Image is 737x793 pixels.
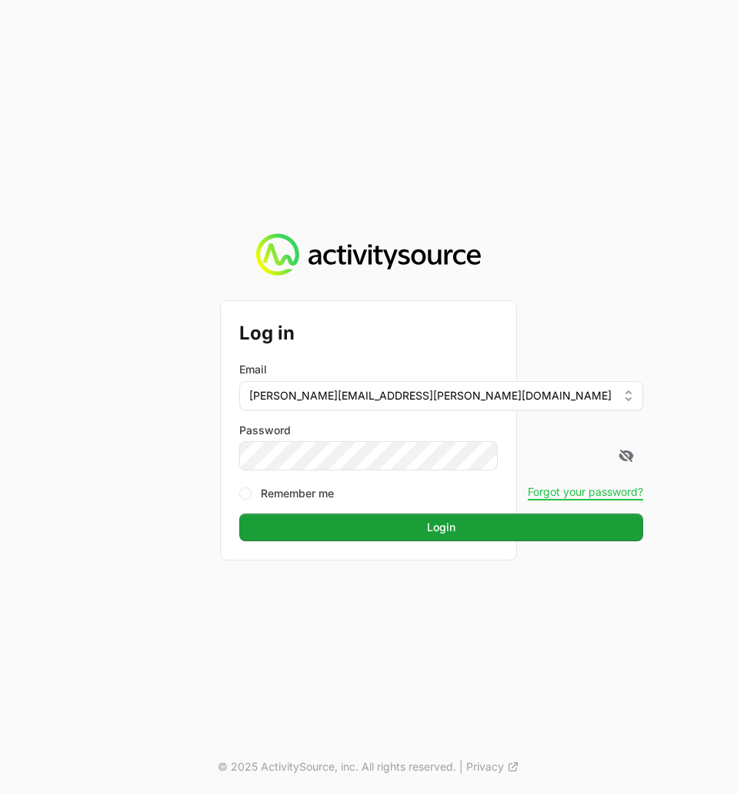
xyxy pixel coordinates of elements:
span: Login [248,518,634,537]
a: Privacy [466,759,519,775]
span: | [459,759,463,775]
label: Remember me [261,486,334,501]
label: Email [239,362,267,377]
span: [PERSON_NAME][EMAIL_ADDRESS][PERSON_NAME][DOMAIN_NAME] [249,388,612,403]
button: Login [239,514,643,541]
img: Activity Source [256,233,480,276]
h2: Log in [239,320,643,347]
button: Forgot your password? [528,485,643,499]
p: © 2025 ActivitySource, inc. All rights reserved. [218,759,456,775]
label: Password [239,423,643,438]
button: [PERSON_NAME][EMAIL_ADDRESS][PERSON_NAME][DOMAIN_NAME] [239,381,643,410]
